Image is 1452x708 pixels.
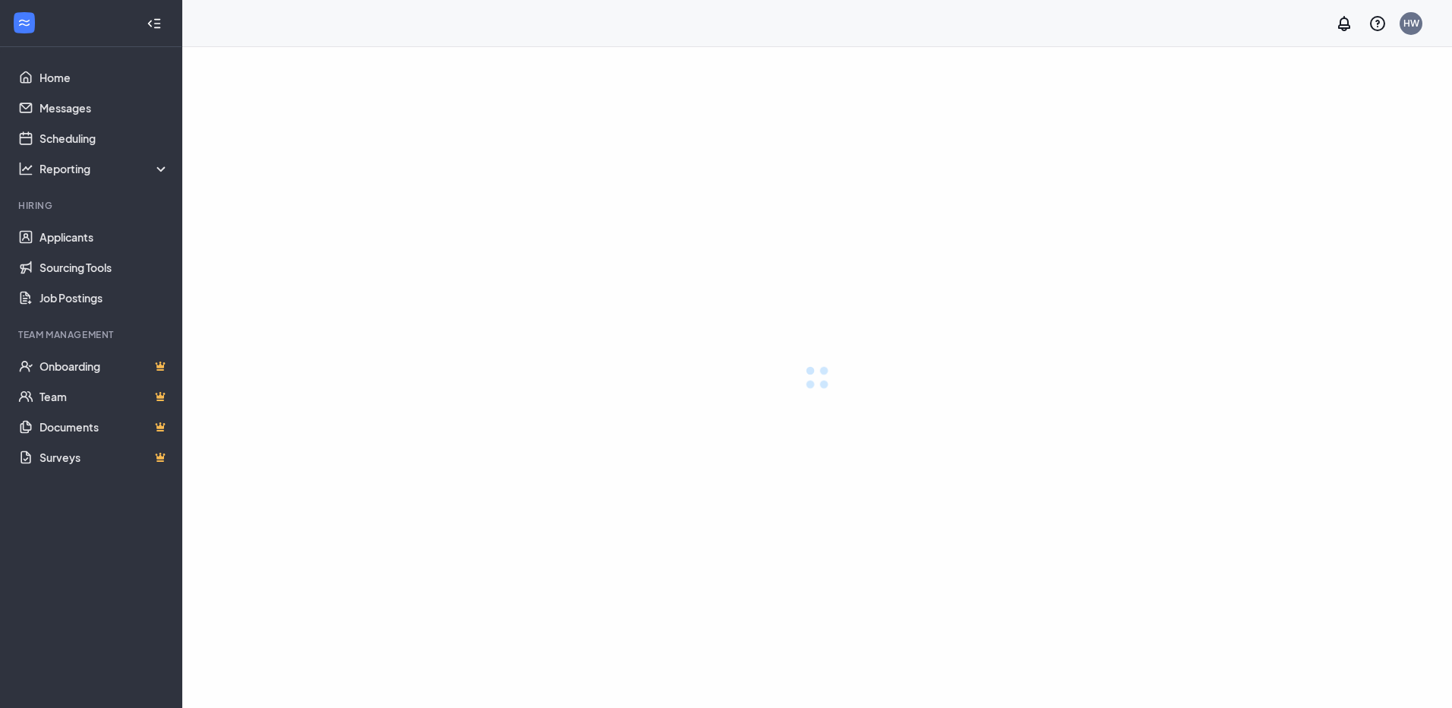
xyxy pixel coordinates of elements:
[18,199,166,212] div: Hiring
[1403,17,1419,30] div: HW
[18,161,33,176] svg: Analysis
[1335,14,1353,33] svg: Notifications
[39,62,169,93] a: Home
[39,252,169,283] a: Sourcing Tools
[39,161,170,176] div: Reporting
[39,412,169,442] a: DocumentsCrown
[39,222,169,252] a: Applicants
[39,381,169,412] a: TeamCrown
[39,123,169,153] a: Scheduling
[39,442,169,473] a: SurveysCrown
[18,328,166,341] div: Team Management
[39,93,169,123] a: Messages
[17,15,32,30] svg: WorkstreamLogo
[147,16,162,31] svg: Collapse
[39,351,169,381] a: OnboardingCrown
[39,283,169,313] a: Job Postings
[1368,14,1387,33] svg: QuestionInfo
